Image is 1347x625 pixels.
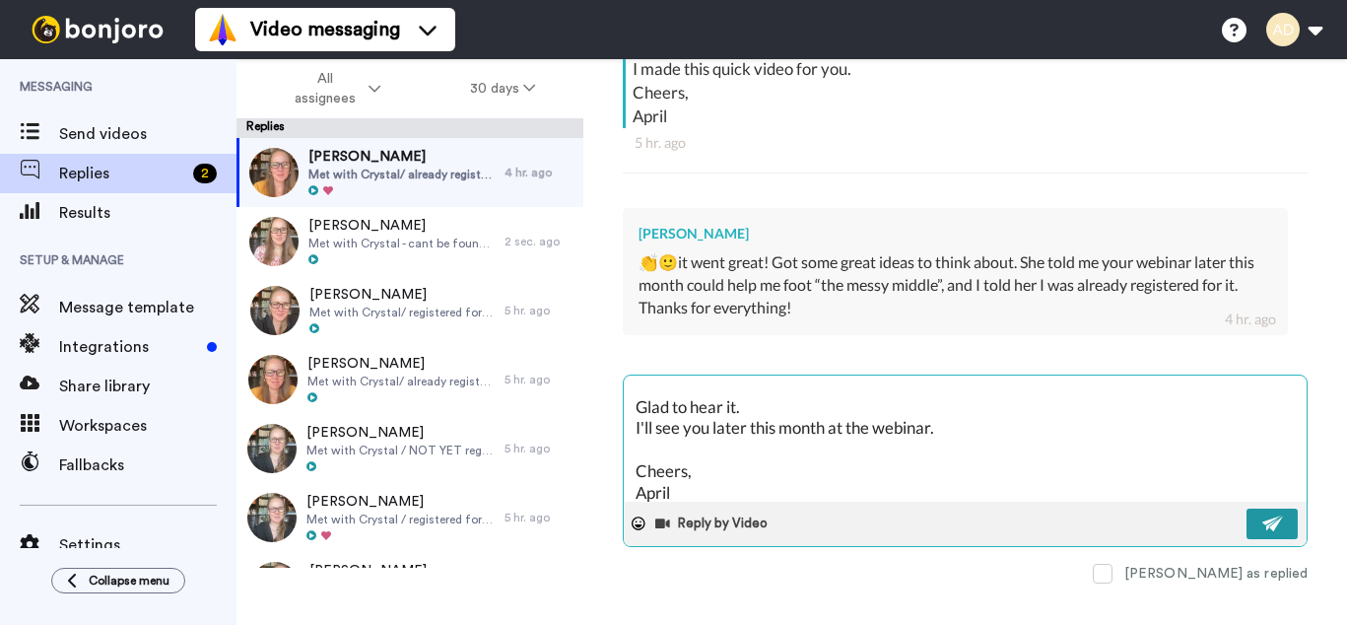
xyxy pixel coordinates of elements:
[1225,310,1276,329] div: 4 hr. ago
[1124,564,1308,584] div: [PERSON_NAME] as replied
[51,568,185,593] button: Collapse menu
[308,147,495,167] span: [PERSON_NAME]
[307,374,495,389] span: Met with Crystal/ already registered for [DATE] Webinar and [DATE] Webinar
[633,10,1303,128] div: Hey [PERSON_NAME], Just checking in to see how your meeting with [PERSON_NAME] went. I made this ...
[306,492,495,512] span: [PERSON_NAME]
[306,423,495,443] span: [PERSON_NAME]
[308,216,495,236] span: [PERSON_NAME]
[236,414,583,483] a: [PERSON_NAME]Met with Crystal / NOT YET registered for the August webinar yet She attended 2 webi...
[309,285,495,305] span: [PERSON_NAME]
[236,483,583,552] a: [PERSON_NAME]Met with Crystal / registered for [DATE] Webinar He also registered for past webinar...
[247,493,297,542] img: 70738913-5371-4b9d-9c25-af9cafe40370-thumb.jpg
[624,376,1307,502] textarea: Hi, [PERSON_NAME], Glad to hear it. I'll see you later this month at the webinar. Cheers, April
[505,510,573,525] div: 5 hr. ago
[248,355,298,404] img: 2164ddb7-8259-465c-884b-97af7467bee0-thumb.jpg
[653,509,774,538] button: Reply by Video
[236,138,583,207] a: [PERSON_NAME]Met with Crystal/ already registered for [DATE] Webinar4 hr. ago
[236,276,583,345] a: [PERSON_NAME]Met with Crystal/ registered for [DATE] Webinar5 hr. ago
[426,71,580,106] button: 30 days
[249,148,299,197] img: 7e099a5a-25e9-441e-a92e-e0123456c556-thumb.jpg
[59,533,236,557] span: Settings
[308,167,495,182] span: Met with Crystal/ already registered for [DATE] Webinar
[236,207,583,276] a: [PERSON_NAME]Met with Crystal - cant be found in [GEOGRAPHIC_DATA]2 sec. ago
[505,372,573,387] div: 5 hr. ago
[250,562,300,611] img: e1033602-aaf7-4bd8-b466-40333138f4f0-thumb.jpg
[285,69,365,108] span: All assignees
[240,61,426,116] button: All assignees
[59,375,236,398] span: Share library
[307,354,495,374] span: [PERSON_NAME]
[505,441,573,456] div: 5 hr. ago
[505,303,573,318] div: 5 hr. ago
[250,16,400,43] span: Video messaging
[59,335,199,359] span: Integrations
[89,573,169,589] span: Collapse menu
[236,345,583,414] a: [PERSON_NAME]Met with Crystal/ already registered for [DATE] Webinar and [DATE] Webinar5 hr. ago
[306,512,495,527] span: Met with Crystal / registered for [DATE] Webinar He also registered for past webinars - [DATE] We...
[505,234,573,249] div: 2 sec. ago
[59,162,185,185] span: Replies
[207,14,238,45] img: vm-color.svg
[505,165,573,180] div: 4 hr. ago
[59,201,236,225] span: Results
[635,133,1296,153] div: 5 hr. ago
[24,16,171,43] img: bj-logo-header-white.svg
[236,118,583,138] div: Replies
[306,443,495,458] span: Met with Crystal / NOT YET registered for the August webinar yet She attended 2 webinars in the p...
[639,224,1272,243] div: [PERSON_NAME]
[639,251,1272,319] div: 👏🙂it went great! Got some great ideas to think about. She told me your webinar later this month c...
[193,164,217,183] div: 2
[309,305,495,320] span: Met with Crystal/ registered for [DATE] Webinar
[59,122,236,146] span: Send videos
[59,453,236,477] span: Fallbacks
[59,414,236,438] span: Workspaces
[309,561,495,581] span: [PERSON_NAME]
[247,424,297,473] img: 6fbdb0ea-c581-41b1-a55d-85e09fbdf2a0-thumb.jpg
[250,286,300,335] img: 4906ba86-48a5-4839-93f5-c24bf781884b-thumb.jpg
[249,217,299,266] img: a67efd57-d089-405e-a3fe-0a8b6080ea78-thumb.jpg
[59,296,236,319] span: Message template
[236,552,583,621] a: [PERSON_NAME]Met with Crystal/ registered for [DATE] Webinar5 hr. ago
[1262,516,1284,531] img: send-white.svg
[308,236,495,251] span: Met with Crystal - cant be found in [GEOGRAPHIC_DATA]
